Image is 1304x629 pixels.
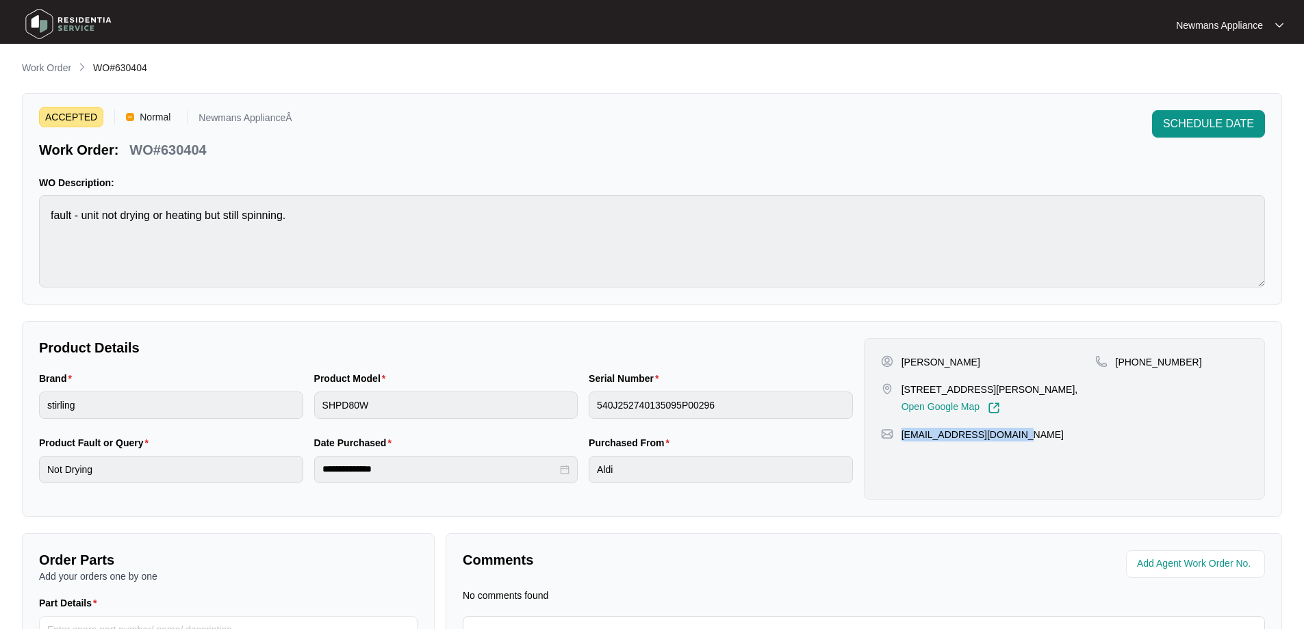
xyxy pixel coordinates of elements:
img: map-pin [881,383,893,395]
a: Open Google Map [902,402,1000,414]
input: Brand [39,391,303,419]
input: Serial Number [589,391,853,419]
textarea: fault - unit not drying or heating but still spinning. [39,195,1265,287]
p: [PHONE_NUMBER] [1116,355,1202,369]
label: Brand [39,372,77,385]
img: map-pin [881,428,893,440]
label: Part Details [39,596,103,610]
input: Product Model [314,391,578,419]
span: Normal [134,107,176,127]
img: dropdown arrow [1275,22,1283,29]
label: Product Model [314,372,392,385]
p: No comments found [463,589,548,602]
p: WO#630404 [129,140,206,159]
span: SCHEDULE DATE [1163,116,1254,132]
p: [EMAIL_ADDRESS][DOMAIN_NAME] [902,428,1064,441]
p: [PERSON_NAME] [902,355,980,369]
p: Add your orders one by one [39,569,418,583]
input: Date Purchased [322,462,558,476]
input: Product Fault or Query [39,456,303,483]
img: chevron-right [77,62,88,73]
p: WO Description: [39,176,1265,190]
label: Purchased From [589,436,675,450]
p: Product Details [39,338,853,357]
p: Work Order: [39,140,118,159]
p: Comments [463,550,854,569]
label: Date Purchased [314,436,397,450]
input: Purchased From [589,456,853,483]
button: SCHEDULE DATE [1152,110,1265,138]
img: residentia service logo [21,3,116,44]
label: Product Fault or Query [39,436,154,450]
p: Newmans ApplianceÂ [199,113,292,127]
img: user-pin [881,355,893,368]
p: Order Parts [39,550,418,569]
label: Serial Number [589,372,664,385]
input: Add Agent Work Order No. [1137,556,1257,572]
p: Work Order [22,61,71,75]
img: Link-External [988,402,1000,414]
span: WO#630404 [93,62,147,73]
img: Vercel Logo [126,113,134,121]
a: Work Order [19,61,74,76]
img: map-pin [1095,355,1108,368]
p: Newmans Appliance [1176,18,1263,32]
span: ACCEPTED [39,107,103,127]
p: [STREET_ADDRESS][PERSON_NAME], [902,383,1078,396]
